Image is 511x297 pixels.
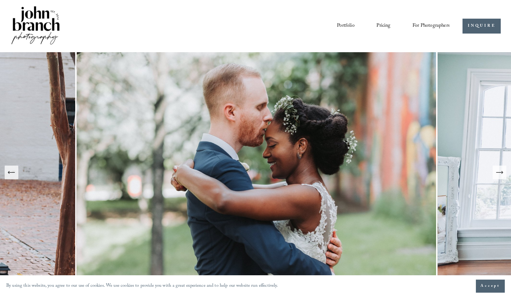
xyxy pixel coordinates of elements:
img: Raleigh Wedding Photographer [77,52,438,293]
button: Next Slide [493,166,506,179]
p: By using this website, you agree to our use of cookies. We use cookies to provide you with a grea... [6,282,278,291]
a: Portfolio [337,21,354,31]
img: John Branch IV Photography [10,5,61,47]
button: Accept [476,280,505,293]
a: INQUIRE [463,19,501,34]
span: Accept [481,283,500,289]
a: Pricing [376,21,390,31]
button: Previous Slide [5,166,18,179]
span: For Photographers [412,21,450,31]
a: folder dropdown [412,21,450,31]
